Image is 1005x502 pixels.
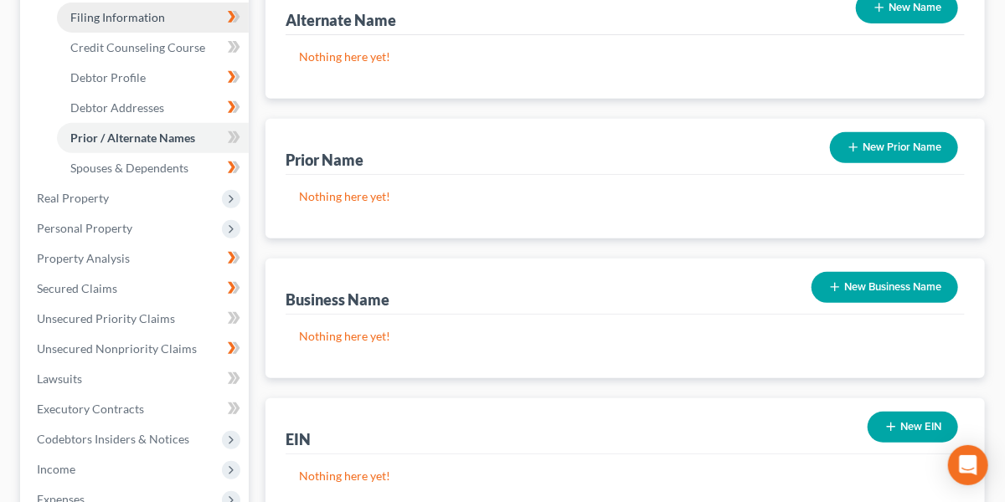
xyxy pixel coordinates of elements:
[37,191,109,205] span: Real Property
[286,289,389,310] div: Business Name
[57,63,249,93] a: Debtor Profile
[57,33,249,63] a: Credit Counseling Course
[299,328,951,345] p: Nothing here yet!
[37,221,132,235] span: Personal Property
[70,40,205,54] span: Credit Counseling Course
[286,10,396,30] div: Alternate Name
[37,402,144,416] span: Executory Contracts
[23,243,249,274] a: Property Analysis
[70,10,165,24] span: Filing Information
[57,153,249,183] a: Spouses & Dependents
[37,462,75,476] span: Income
[299,468,951,484] p: Nothing here yet!
[23,364,249,394] a: Lawsuits
[37,281,117,295] span: Secured Claims
[57,93,249,123] a: Debtor Addresses
[23,304,249,334] a: Unsecured Priority Claims
[37,371,82,386] span: Lawsuits
[37,251,130,265] span: Property Analysis
[57,3,249,33] a: Filing Information
[299,49,951,65] p: Nothing here yet!
[286,150,363,170] div: Prior Name
[37,311,175,325] span: Unsecured Priority Claims
[812,272,958,303] button: New Business Name
[37,341,197,356] span: Unsecured Nonpriority Claims
[70,70,146,85] span: Debtor Profile
[23,274,249,304] a: Secured Claims
[299,188,951,205] p: Nothing here yet!
[23,334,249,364] a: Unsecured Nonpriority Claims
[57,123,249,153] a: Prior / Alternate Names
[286,429,311,449] div: EIN
[868,412,958,443] button: New EIN
[830,132,958,163] button: New Prior Name
[70,100,164,115] span: Debtor Addresses
[23,394,249,424] a: Executory Contracts
[948,445,988,485] div: Open Intercom Messenger
[37,432,189,446] span: Codebtors Insiders & Notices
[70,131,195,145] span: Prior / Alternate Names
[70,161,188,175] span: Spouses & Dependents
